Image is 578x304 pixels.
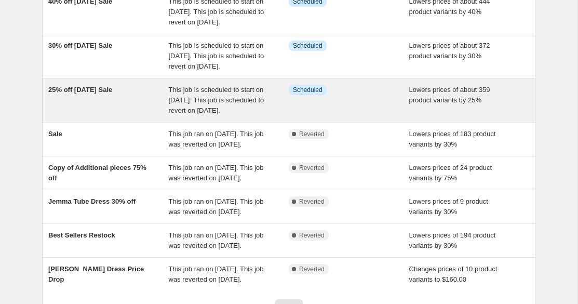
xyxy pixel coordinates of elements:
[169,86,264,114] span: This job is scheduled to start on [DATE]. This job is scheduled to revert on [DATE].
[299,231,325,240] span: Reverted
[299,164,325,172] span: Reverted
[169,265,264,283] span: This job ran on [DATE]. This job was reverted on [DATE].
[409,42,490,60] span: Lowers prices of about 372 product variants by 30%
[48,265,144,283] span: [PERSON_NAME] Dress Price Drop
[48,164,146,182] span: Copy of Additional pieces 75% off
[169,42,264,70] span: This job is scheduled to start on [DATE]. This job is scheduled to revert on [DATE].
[48,130,62,138] span: Sale
[299,197,325,206] span: Reverted
[409,197,488,216] span: Lowers prices of 9 product variants by 30%
[169,164,264,182] span: This job ran on [DATE]. This job was reverted on [DATE].
[299,130,325,138] span: Reverted
[169,231,264,249] span: This job ran on [DATE]. This job was reverted on [DATE].
[48,231,115,239] span: Best Sellers Restock
[293,86,322,94] span: Scheduled
[409,265,498,283] span: Changes prices of 10 product variants to $160.00
[48,42,112,49] span: 30% off [DATE] Sale
[409,164,492,182] span: Lowers prices of 24 product variants by 75%
[409,86,490,104] span: Lowers prices of about 359 product variants by 25%
[169,130,264,148] span: This job ran on [DATE]. This job was reverted on [DATE].
[409,130,496,148] span: Lowers prices of 183 product variants by 30%
[48,197,136,205] span: Jemma Tube Dress 30% off
[293,42,322,50] span: Scheduled
[409,231,496,249] span: Lowers prices of 194 product variants by 30%
[169,197,264,216] span: This job ran on [DATE]. This job was reverted on [DATE].
[48,86,112,94] span: 25% off [DATE] Sale
[299,265,325,273] span: Reverted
